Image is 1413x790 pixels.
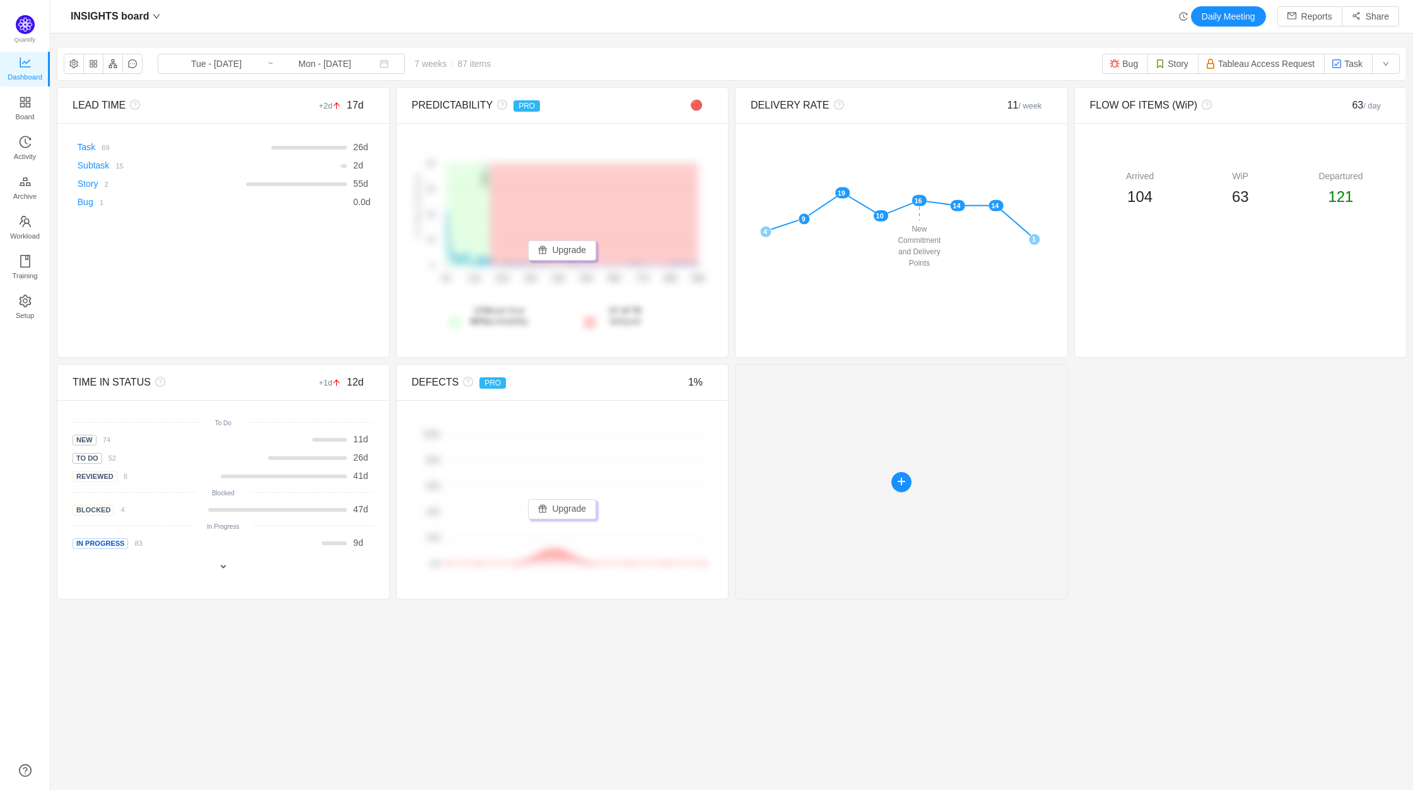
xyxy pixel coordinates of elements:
span: delayed [609,305,642,326]
a: Dashboard [19,57,32,82]
tspan: 80% [426,456,440,464]
img: 10902 [1205,59,1216,69]
i: icon: question-circle [151,377,165,387]
small: To Do [215,420,232,427]
span: PRO [479,377,506,389]
tspan: 44d [551,274,564,283]
span: Blocked [73,505,114,516]
span: 87 items [457,59,491,69]
button: Tableau Access Request [1198,54,1325,74]
a: icon: question-circle [19,764,32,777]
i: icon: setting [19,295,32,307]
button: icon: appstore [83,54,103,74]
span: Archive [13,184,37,209]
input: End date [274,57,376,71]
span: Reviewed [73,471,117,482]
a: Subtask [78,160,110,170]
a: 52 [102,452,116,463]
span: 26 [353,142,363,152]
small: / day [1363,101,1381,110]
button: icon: setting [64,54,84,74]
a: Activity [19,136,32,162]
span: PRO [513,100,540,112]
span: lead time [471,305,529,326]
button: icon: giftUpgrade [528,240,596,261]
span: 11 [353,434,363,444]
i: icon: question-circle [459,377,473,387]
div: 63 [1316,98,1391,113]
i: icon: book [19,255,32,268]
span: d [353,179,368,189]
span: d [353,434,368,444]
tspan: 40% [426,508,440,516]
button: Task [1324,54,1373,74]
div: PREDICTABILITY [412,98,638,113]
span: 104 [1127,188,1152,205]
img: Quantify [16,15,35,34]
span: 9 [353,538,358,548]
small: 15 [115,162,123,170]
small: 4 [120,506,124,514]
i: icon: gold [19,175,32,188]
tspan: 66d [607,274,620,283]
a: Workload [19,216,32,241]
small: 1 [100,199,103,206]
tspan: 20 [427,211,435,218]
span: d [353,160,363,170]
i: icon: team [19,215,32,228]
span: 0.0 [353,197,365,207]
div: Arrived [1090,170,1190,183]
span: Board [16,104,35,129]
input: Start date [165,57,267,71]
i: icon: question-circle [126,100,140,110]
span: 17d [347,100,364,110]
tspan: 22d [496,274,508,283]
span: d [353,471,368,481]
tspan: 20% [426,534,440,541]
a: 4 [114,504,124,514]
strong: 17 of 70 [609,305,642,315]
div: DELIVERY RATE [751,98,976,113]
tspan: 0% [430,560,440,567]
a: Task [78,142,96,152]
span: 26 [353,452,363,463]
small: 69 [102,144,109,151]
div: New Commitment and Delivery Points [891,221,947,271]
img: 10318 [1332,59,1342,69]
span: Dashboard [8,64,42,90]
tspan: 88d [664,274,676,283]
span: New [73,435,97,445]
span: Training [12,263,37,288]
span: 63 [1232,188,1249,205]
tspan: 0 [431,262,435,269]
tspan: 99d [691,274,704,283]
span: INSIGHTS board [71,6,149,27]
i: icon: down [153,13,160,20]
span: probability [471,316,529,326]
i: icon: line-chart [19,56,32,69]
span: In Progress [73,538,128,549]
tspan: 30 [427,186,435,193]
text: # of items delivered [414,174,421,239]
i: icon: question-circle [830,100,844,110]
span: Activity [14,144,36,169]
button: icon: apartment [103,54,123,74]
span: 47 [353,504,363,514]
span: To Do [73,453,102,464]
button: icon: mailReports [1277,6,1342,27]
div: TIME IN STATUS [73,375,298,390]
span: d [353,197,370,207]
i: icon: history [1179,12,1188,21]
button: icon: message [122,54,143,74]
a: Bug [78,197,93,207]
span: d [353,452,368,463]
tspan: 11d [467,274,480,283]
i: icon: arrow-up [332,102,341,110]
span: 2 [353,160,358,170]
small: +1d [319,378,347,387]
img: 10315 [1155,59,1165,69]
button: icon: giftUpgrade [528,499,596,519]
tspan: 100% [423,430,440,438]
span: d [353,504,368,514]
button: Bug [1102,54,1148,74]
